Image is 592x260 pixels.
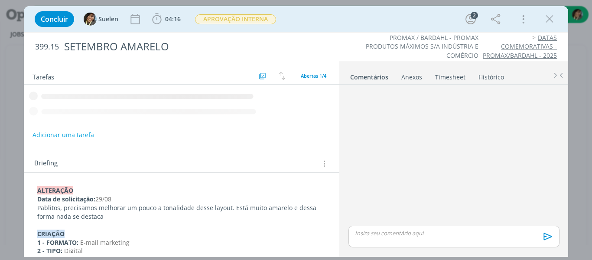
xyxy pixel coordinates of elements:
a: PROMAX / BARDAHL - PROMAX PRODUTOS MÁXIMOS S/A INDÚSTRIA E COMÉRCIO [366,33,478,59]
strong: CRIAÇÃO [37,230,65,238]
a: DATAS COMEMORATIVAS - PROMAX/BARDAHL - 2025 [483,33,557,59]
span: 29/08 [95,195,111,203]
button: SSuelen [84,13,118,26]
span: Tarefas [33,71,54,81]
div: SETEMBRO AMARELO [61,36,336,57]
span: 04:16 [165,15,181,23]
span: Briefing [34,158,58,169]
span: Digital [64,247,83,255]
span: 399.15 [35,42,59,52]
button: Adicionar uma tarefa [32,127,94,143]
a: Comentários [350,69,389,82]
button: 04:16 [150,12,183,26]
button: APROVAÇÃO INTERNA [195,14,276,25]
a: Histórico [478,69,504,82]
img: S [84,13,97,26]
img: arrow-down-up.svg [279,72,285,80]
p: Pablitos, precisamos melhorar um pouco a tonalidade desse layout. Está muito amarelo e dessa form... [37,204,326,221]
span: Concluir [41,16,68,23]
div: Anexos [401,73,422,82]
div: dialog [24,6,569,257]
div: 2 [471,12,478,19]
strong: Data de solicitação: [37,195,95,203]
span: E-mail marketing [80,238,130,247]
span: Abertas 1/4 [301,72,326,79]
span: Suelen [98,16,118,22]
strong: ALTERAÇÃO [37,186,73,194]
span: APROVAÇÃO INTERNA [195,14,276,24]
a: Timesheet [435,69,466,82]
strong: 2 - TIPO: [37,247,62,255]
button: Concluir [35,11,74,27]
strong: 1 - FORMATO: [37,238,78,247]
button: 2 [464,12,478,26]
